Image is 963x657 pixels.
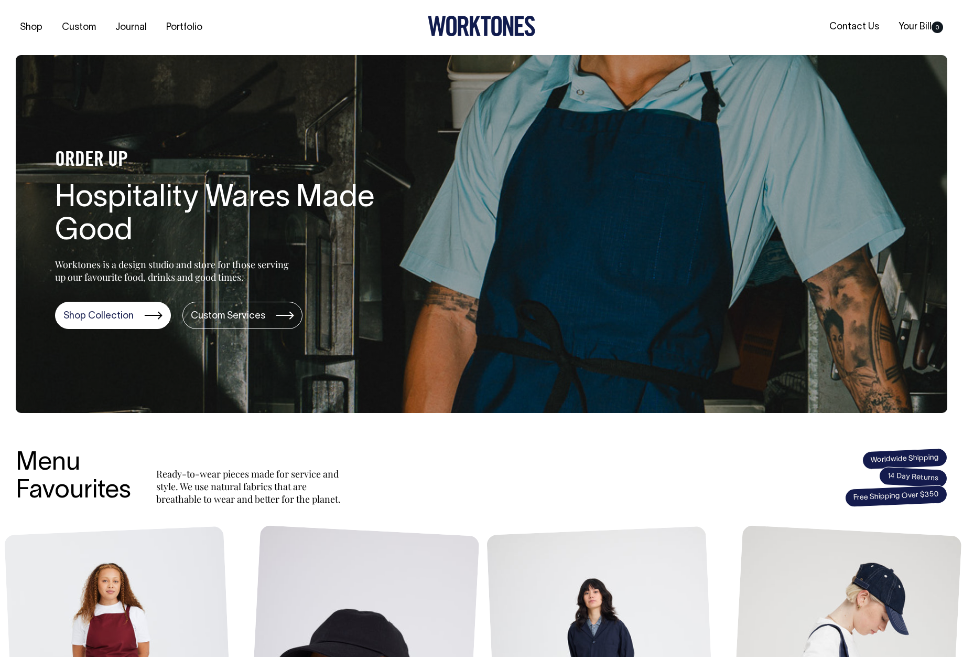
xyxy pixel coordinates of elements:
a: Custom Services [182,302,302,329]
p: Ready-to-wear pieces made for service and style. We use natural fabrics that are breathable to we... [156,468,345,505]
h4: ORDER UP [55,150,391,172]
span: 14 Day Returns [879,467,948,489]
span: Free Shipping Over $350 [845,485,947,507]
a: Journal [111,19,151,36]
a: Shop Collection [55,302,171,329]
a: Contact Us [825,18,883,36]
a: Shop [16,19,47,36]
p: Worktones is a design studio and store for those serving up our favourite food, drinks and good t... [55,258,294,283]
h1: Hospitality Wares Made Good [55,182,391,249]
h3: Menu Favourites [16,450,131,505]
span: Worldwide Shipping [862,448,947,470]
a: Custom [58,19,100,36]
a: Portfolio [162,19,207,36]
a: Your Bill0 [894,18,947,36]
span: 0 [932,22,943,33]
